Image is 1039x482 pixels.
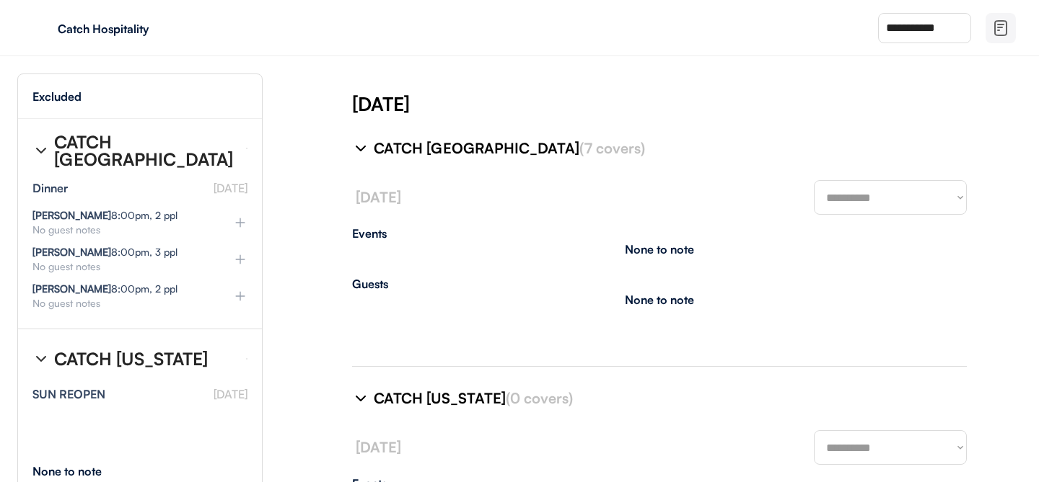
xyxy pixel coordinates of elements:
[32,91,82,102] div: Excluded
[58,23,240,35] div: Catch Hospitality
[32,246,111,258] strong: [PERSON_NAME]
[32,210,177,220] div: 8:00pm, 2 ppl
[32,298,210,308] div: No guest notes
[32,247,177,257] div: 8:00pm, 3 ppl
[32,388,105,400] div: SUN REOPEN
[356,438,401,456] font: [DATE]
[233,215,247,230] img: plus%20%281%29.svg
[506,389,573,407] font: (0 covers)
[352,390,369,407] img: chevron-right%20%281%29.svg
[32,209,111,221] strong: [PERSON_NAME]
[32,182,68,194] div: Dinner
[579,139,645,157] font: (7 covers)
[54,133,234,168] div: CATCH [GEOGRAPHIC_DATA]
[32,465,128,477] div: None to note
[352,91,1039,117] div: [DATE]
[32,282,111,295] strong: [PERSON_NAME]
[233,289,247,303] img: plus%20%281%29.svg
[32,142,50,159] img: chevron-right%20%281%29.svg
[374,388,916,409] div: CATCH [US_STATE]
[625,244,694,255] div: None to note
[233,252,247,267] img: plus%20%281%29.svg
[352,278,967,290] div: Guests
[214,387,247,401] font: [DATE]
[356,188,401,206] font: [DATE]
[29,17,52,40] img: yH5BAEAAAAALAAAAAABAAEAAAIBRAA7
[992,19,1009,37] img: file-02.svg
[32,350,50,367] img: chevron-right%20%281%29.svg
[352,140,369,157] img: chevron-right%20%281%29.svg
[352,228,967,239] div: Events
[54,350,208,367] div: CATCH [US_STATE]
[32,262,210,272] div: No guest notes
[32,225,210,235] div: No guest notes
[374,138,916,159] div: CATCH [GEOGRAPHIC_DATA]
[625,294,694,305] div: None to note
[214,181,247,195] font: [DATE]
[32,284,177,294] div: 8:00pm, 2 ppl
